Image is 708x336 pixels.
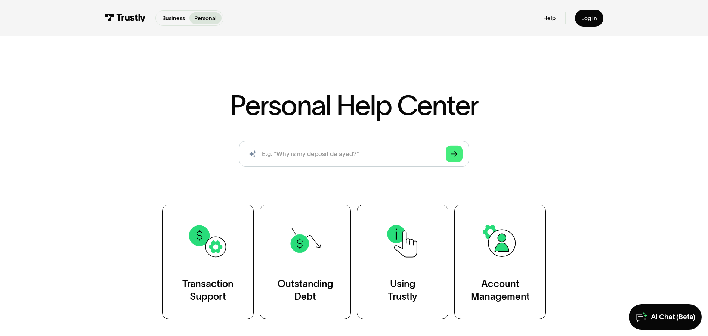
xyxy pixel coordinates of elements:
div: Transaction Support [182,278,234,303]
a: UsingTrustly [357,205,448,319]
div: Log in [581,15,597,22]
a: OutstandingDebt [260,205,351,319]
input: search [239,141,469,167]
a: Log in [575,10,603,27]
img: Trustly Logo [105,14,146,22]
div: Account Management [471,278,530,303]
a: Personal [189,12,221,24]
div: Outstanding Debt [278,278,333,303]
a: TransactionSupport [162,205,254,319]
a: Help [543,15,556,22]
a: AI Chat (Beta) [629,304,702,330]
form: Search [239,141,469,167]
div: Using Trustly [388,278,417,303]
a: AccountManagement [454,205,546,319]
p: Personal [194,14,217,22]
h1: Personal Help Center [230,91,479,119]
div: AI Chat (Beta) [651,312,695,322]
a: Business [157,12,189,24]
p: Business [162,14,185,22]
